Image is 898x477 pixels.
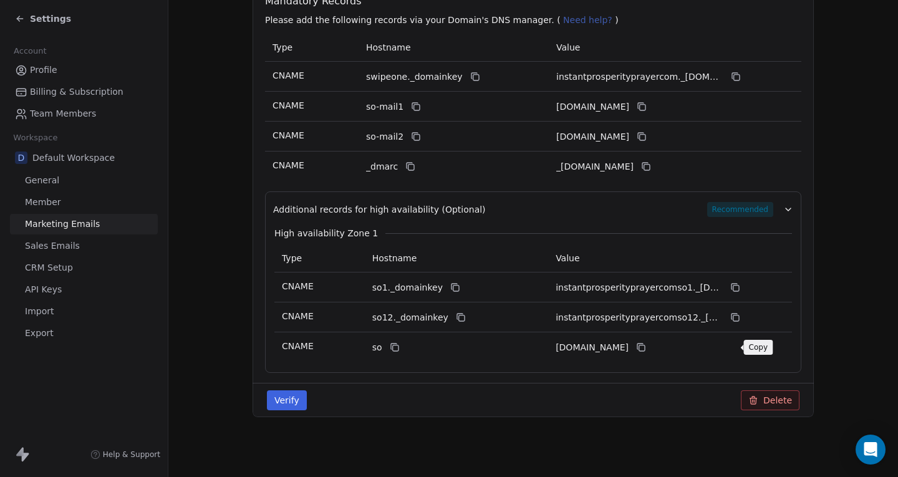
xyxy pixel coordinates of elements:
span: High availability Zone 1 [274,227,378,239]
button: Additional records for high availability (Optional)Recommended [273,202,793,217]
span: _dmarc.swipeone.email [556,160,634,173]
span: CNAME [273,100,304,110]
span: instantprosperityprayercomso.swipeone.email [556,341,629,354]
span: Hostname [366,42,411,52]
span: CRM Setup [25,261,73,274]
span: CNAME [282,281,314,291]
a: Member [10,192,158,213]
p: Copy [749,342,768,352]
span: Marketing Emails [25,218,100,231]
span: Help & Support [103,450,160,460]
span: Export [25,327,54,340]
span: Value [556,253,579,263]
span: Billing & Subscription [30,85,123,99]
button: Delete [741,390,799,410]
span: Import [25,305,54,318]
a: Billing & Subscription [10,82,158,102]
span: Settings [30,12,71,25]
span: Workspace [8,128,63,147]
span: Team Members [30,107,96,120]
span: Value [556,42,580,52]
p: Type [273,41,351,54]
a: Help & Support [90,450,160,460]
a: Sales Emails [10,236,158,256]
a: CRM Setup [10,258,158,278]
span: Member [25,196,61,209]
span: instantprosperityprayercom2.swipeone.email [556,130,629,143]
span: Additional records for high availability (Optional) [273,203,486,216]
span: Default Workspace [32,152,115,164]
a: Marketing Emails [10,214,158,234]
span: CNAME [273,160,304,170]
span: CNAME [282,311,314,321]
span: so1._domainkey [372,281,443,294]
span: Sales Emails [25,239,80,253]
span: Need help? [563,15,612,25]
span: instantprosperityprayercom._domainkey.swipeone.email [556,70,723,84]
a: Export [10,323,158,344]
span: swipeone._domainkey [366,70,463,84]
span: instantprosperityprayercom1.swipeone.email [556,100,629,113]
button: Verify [267,390,307,410]
span: instantprosperityprayercomso1._domainkey.swipeone.email [556,281,723,294]
a: General [10,170,158,191]
span: so-mail2 [366,130,403,143]
span: D [15,152,27,164]
div: Additional records for high availability (Optional)Recommended [273,217,793,362]
a: Profile [10,60,158,80]
span: Account [8,42,52,60]
span: CNAME [273,70,304,80]
span: so [372,341,382,354]
span: so12._domainkey [372,311,448,324]
span: Hostname [372,253,417,263]
a: Import [10,301,158,322]
span: so-mail1 [366,100,403,113]
a: Team Members [10,104,158,124]
div: Open Intercom Messenger [856,435,886,465]
span: Profile [30,64,57,77]
span: General [25,174,59,187]
span: API Keys [25,283,62,296]
span: _dmarc [366,160,398,173]
p: Please add the following records via your Domain's DNS manager. ( ) [265,14,806,26]
a: Settings [15,12,71,25]
span: CNAME [282,341,314,351]
span: CNAME [273,130,304,140]
span: Recommended [707,202,773,217]
span: instantprosperityprayercomso12._domainkey.swipeone.email [556,311,723,324]
a: API Keys [10,279,158,300]
p: Type [282,252,357,265]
